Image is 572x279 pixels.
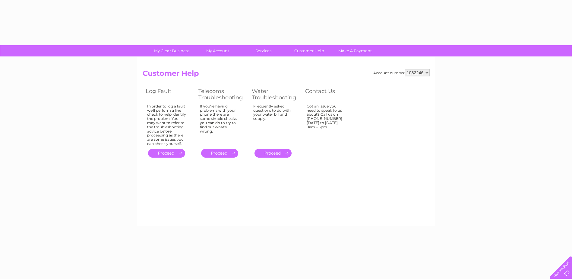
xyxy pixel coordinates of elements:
a: My Clear Business [147,45,197,56]
div: Got an issue you need to speak to us about? Call us on [PHONE_NUMBER] [DATE] to [DATE] 8am – 6pm. [307,104,346,143]
h2: Customer Help [143,69,430,81]
th: Water Troubleshooting [249,86,302,102]
a: . [254,149,292,158]
th: Log Fault [143,86,195,102]
a: Make A Payment [330,45,380,56]
a: . [148,149,185,158]
div: Account number [373,69,430,76]
th: Contact Us [302,86,355,102]
a: Services [239,45,288,56]
a: . [201,149,238,158]
div: In order to log a fault we'll perform a line check to help identify the problem. You may want to ... [147,104,186,146]
a: Customer Help [284,45,334,56]
th: Telecoms Troubleshooting [195,86,249,102]
div: Frequently asked questions to do with your water bill and supply. [253,104,293,143]
div: If you're having problems with your phone there are some simple checks you can do to try to find ... [200,104,240,143]
a: My Account [193,45,242,56]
